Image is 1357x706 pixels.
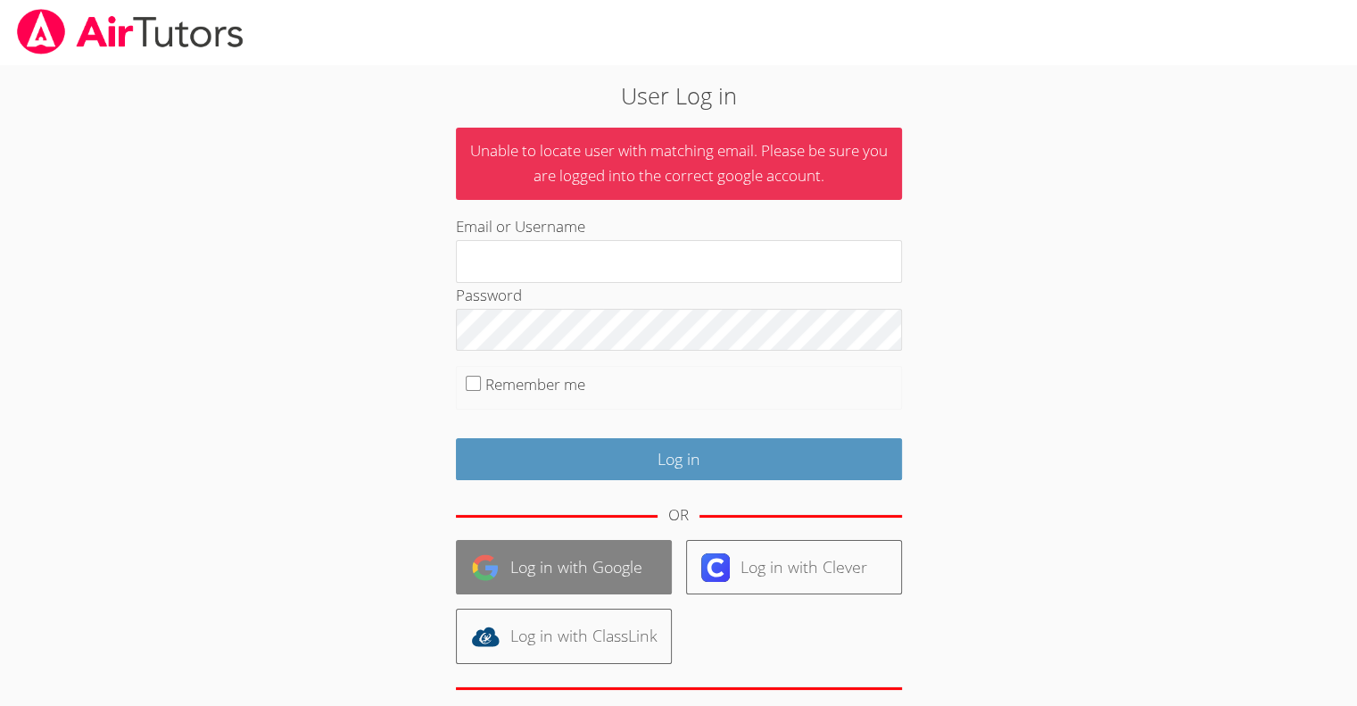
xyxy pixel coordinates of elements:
[456,128,902,201] p: Unable to locate user with matching email. Please be sure you are logged into the correct google ...
[312,79,1045,112] h2: User Log in
[686,540,902,594] a: Log in with Clever
[456,609,672,663] a: Log in with ClassLink
[471,622,500,651] img: classlink-logo-d6bb404cc1216ec64c9a2012d9dc4662098be43eaf13dc465df04b49fa7ab582.svg
[456,540,672,594] a: Log in with Google
[471,553,500,582] img: google-logo-50288ca7cdecda66e5e0955fdab243c47b7ad437acaf1139b6f446037453330a.svg
[701,553,730,582] img: clever-logo-6eab21bc6e7a338710f1a6ff85c0baf02591cd810cc4098c63d3a4b26e2feb20.svg
[15,9,245,54] img: airtutors_banner-c4298cdbf04f3fff15de1276eac7730deb9818008684d7c2e4769d2f7ddbe033.png
[456,216,585,237] label: Email or Username
[668,503,689,528] div: OR
[456,438,902,480] input: Log in
[456,285,522,305] label: Password
[485,374,585,395] label: Remember me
